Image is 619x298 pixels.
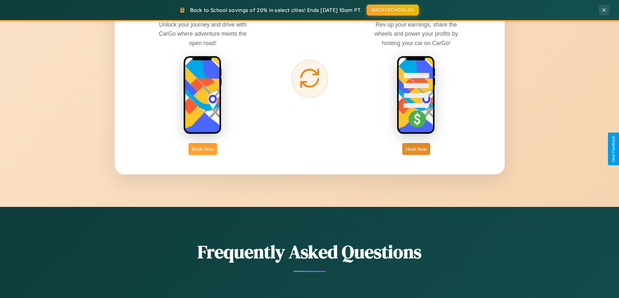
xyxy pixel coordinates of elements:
p: Unlock your journey and drive with CarGo where adventure meets the open road! [154,20,251,47]
span: Back to School savings of 20% in select cities! Ends [DATE] 10am PT. [190,7,362,13]
button: Host Now [402,143,430,155]
img: host phone [397,56,436,135]
p: Rev up your earnings, share the wheels and power your profits by hosting your car on CarGo! [368,20,465,47]
button: Book Now [188,143,217,155]
div: Give Feedback [611,136,616,162]
h2: Frequently Asked Questions [115,239,505,264]
img: rent phone [183,56,222,135]
button: BACK2SCHOOL20 [367,5,419,16]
